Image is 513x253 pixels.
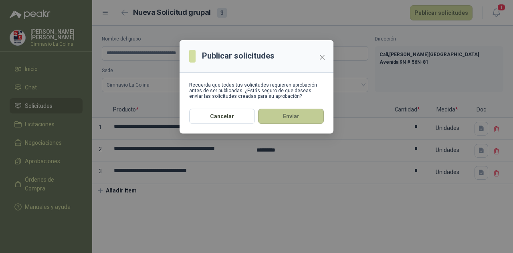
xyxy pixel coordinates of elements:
[316,51,329,64] button: Close
[258,109,324,124] button: Enviar
[319,54,325,61] span: close
[202,50,275,62] h3: Publicar solicitudes
[189,82,324,99] div: Recuerda que todas tus solicitudes requieren aprobación antes de ser publicadas. ¿Estás seguro de...
[189,109,255,124] button: Cancelar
